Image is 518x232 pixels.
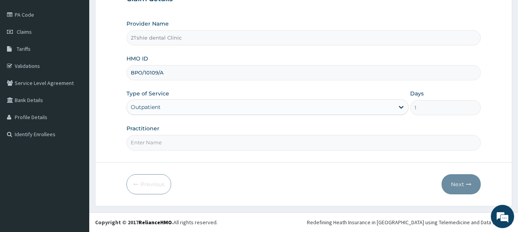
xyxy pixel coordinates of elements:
[126,65,480,80] input: Enter HMO ID
[126,135,480,150] input: Enter Name
[17,28,32,35] span: Claims
[442,174,481,194] button: Next
[307,218,512,226] div: Redefining Heath Insurance in [GEOGRAPHIC_DATA] using Telemedicine and Data Science!
[17,45,31,52] span: Tariffs
[126,125,159,132] label: Practitioner
[139,219,172,226] a: RelianceHMO
[95,219,173,226] strong: Copyright © 2017 .
[4,152,148,179] textarea: Type your message and hit 'Enter'
[126,90,169,97] label: Type of Service
[131,103,161,111] div: Outpatient
[14,39,31,58] img: d_794563401_company_1708531726252_794563401
[126,20,169,28] label: Provider Name
[126,55,148,62] label: HMO ID
[127,4,146,23] div: Minimize live chat window
[40,43,130,54] div: Chat with us now
[126,174,171,194] button: Previous
[410,90,424,97] label: Days
[89,212,518,232] footer: All rights reserved.
[45,68,107,146] span: We're online!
